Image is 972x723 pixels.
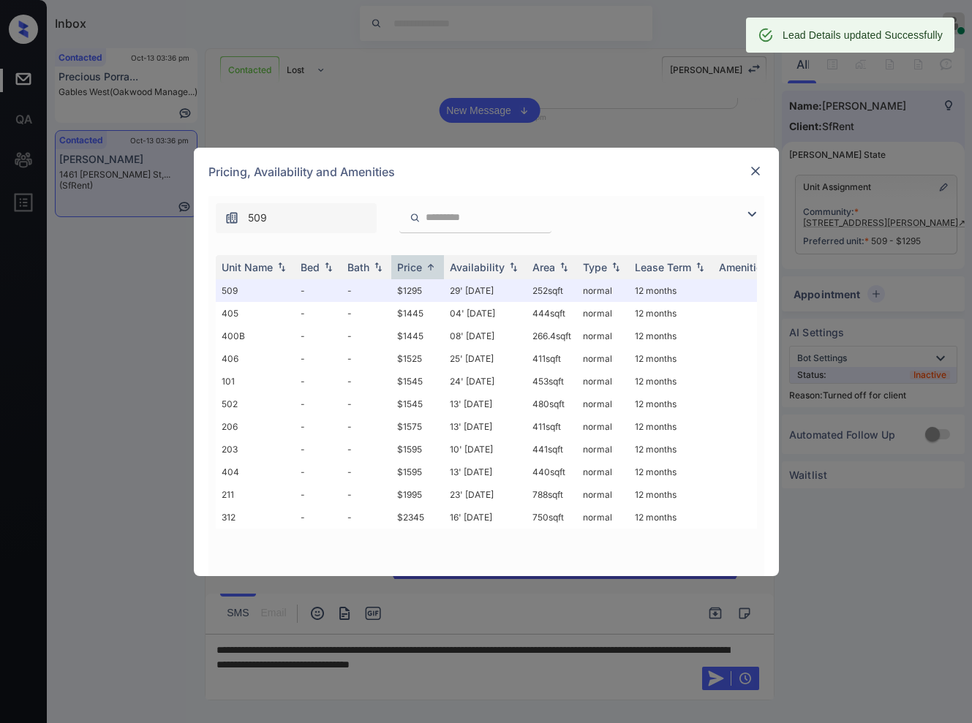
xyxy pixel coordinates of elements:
[629,370,713,393] td: 12 months
[629,325,713,347] td: 12 months
[342,302,391,325] td: -
[216,279,295,302] td: 509
[444,370,527,393] td: 24' [DATE]
[295,461,342,483] td: -
[295,347,342,370] td: -
[527,347,577,370] td: 411 sqft
[391,415,444,438] td: $1575
[783,22,943,48] div: Lead Details updated Successfully
[743,205,761,223] img: icon-zuma
[629,347,713,370] td: 12 months
[216,483,295,506] td: 211
[342,461,391,483] td: -
[444,438,527,461] td: 10' [DATE]
[444,325,527,347] td: 08' [DATE]
[391,325,444,347] td: $1445
[577,325,629,347] td: normal
[527,415,577,438] td: 411 sqft
[577,302,629,325] td: normal
[301,261,320,273] div: Bed
[444,506,527,529] td: 16' [DATE]
[194,148,779,196] div: Pricing, Availability and Amenities
[629,279,713,302] td: 12 months
[342,438,391,461] td: -
[629,438,713,461] td: 12 months
[347,261,369,273] div: Bath
[693,262,707,272] img: sorting
[391,347,444,370] td: $1525
[719,261,768,273] div: Amenities
[444,415,527,438] td: 13' [DATE]
[295,483,342,506] td: -
[557,262,571,272] img: sorting
[577,483,629,506] td: normal
[216,325,295,347] td: 400B
[629,415,713,438] td: 12 months
[274,262,289,272] img: sorting
[391,279,444,302] td: $1295
[342,506,391,529] td: -
[527,438,577,461] td: 441 sqft
[444,483,527,506] td: 23' [DATE]
[577,506,629,529] td: normal
[527,461,577,483] td: 440 sqft
[629,483,713,506] td: 12 months
[391,438,444,461] td: $1595
[391,483,444,506] td: $1995
[216,370,295,393] td: 101
[444,461,527,483] td: 13' [DATE]
[748,164,763,178] img: close
[342,415,391,438] td: -
[342,483,391,506] td: -
[216,302,295,325] td: 405
[532,261,555,273] div: Area
[450,261,505,273] div: Availability
[216,506,295,529] td: 312
[342,279,391,302] td: -
[295,438,342,461] td: -
[577,393,629,415] td: normal
[527,279,577,302] td: 252 sqft
[527,483,577,506] td: 788 sqft
[629,461,713,483] td: 12 months
[295,415,342,438] td: -
[577,415,629,438] td: normal
[216,461,295,483] td: 404
[391,302,444,325] td: $1445
[444,393,527,415] td: 13' [DATE]
[295,325,342,347] td: -
[577,438,629,461] td: normal
[216,347,295,370] td: 406
[371,262,385,272] img: sorting
[527,370,577,393] td: 453 sqft
[391,506,444,529] td: $2345
[609,262,623,272] img: sorting
[527,393,577,415] td: 480 sqft
[222,261,273,273] div: Unit Name
[635,261,691,273] div: Lease Term
[342,325,391,347] td: -
[583,261,607,273] div: Type
[629,506,713,529] td: 12 months
[216,438,295,461] td: 203
[216,415,295,438] td: 206
[444,279,527,302] td: 29' [DATE]
[397,261,422,273] div: Price
[342,347,391,370] td: -
[527,302,577,325] td: 444 sqft
[391,370,444,393] td: $1545
[577,461,629,483] td: normal
[295,370,342,393] td: -
[527,506,577,529] td: 750 sqft
[342,370,391,393] td: -
[444,347,527,370] td: 25' [DATE]
[629,302,713,325] td: 12 months
[527,325,577,347] td: 266.4 sqft
[391,393,444,415] td: $1545
[444,302,527,325] td: 04' [DATE]
[295,393,342,415] td: -
[342,393,391,415] td: -
[577,347,629,370] td: normal
[423,262,438,273] img: sorting
[577,279,629,302] td: normal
